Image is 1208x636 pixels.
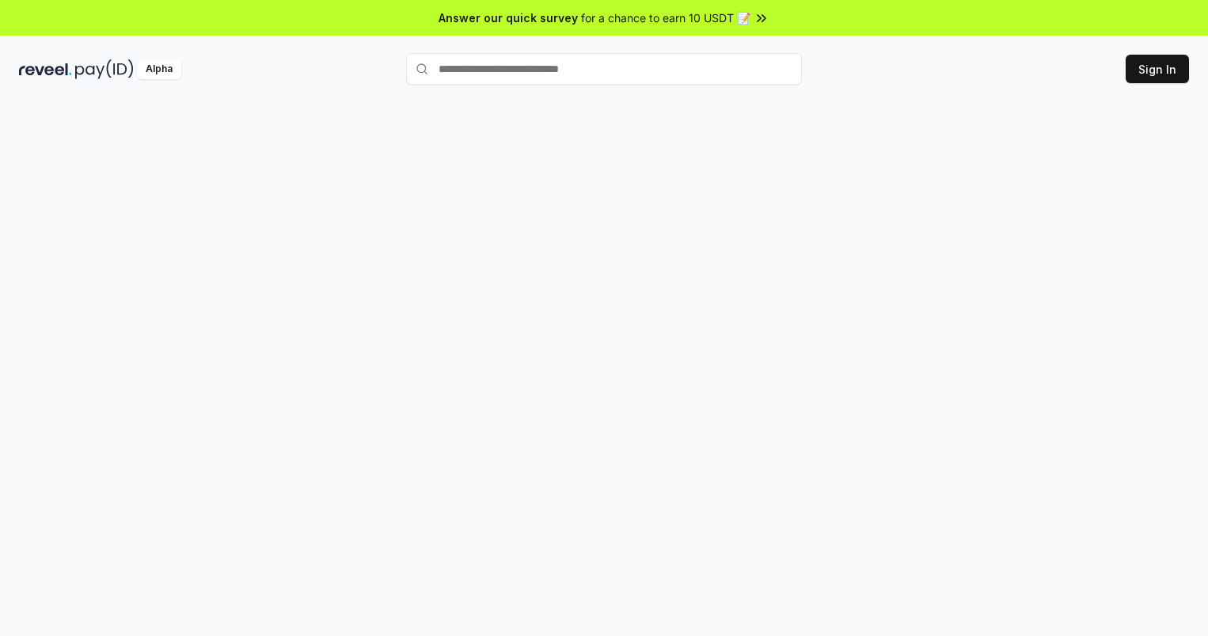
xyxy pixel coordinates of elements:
span: for a chance to earn 10 USDT 📝 [581,10,750,26]
img: reveel_dark [19,59,72,79]
img: pay_id [75,59,134,79]
div: Alpha [137,59,181,79]
button: Sign In [1126,55,1189,83]
span: Answer our quick survey [439,10,578,26]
